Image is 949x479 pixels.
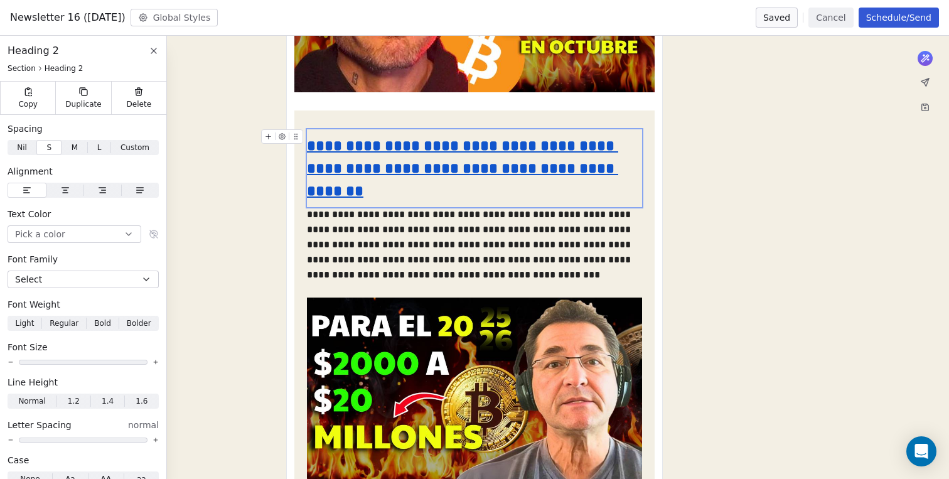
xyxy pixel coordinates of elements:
[8,454,29,466] span: Case
[18,99,38,109] span: Copy
[10,10,126,25] span: Newsletter 16 ([DATE])
[45,63,83,73] span: Heading 2
[15,273,42,286] span: Select
[808,8,853,28] button: Cancel
[128,419,159,431] span: normal
[136,396,147,407] span: 1.6
[15,318,34,329] span: Light
[906,436,936,466] div: Open Intercom Messenger
[859,8,939,28] button: Schedule/Send
[50,318,78,329] span: Regular
[8,208,51,220] span: Text Color
[68,396,80,407] span: 1.2
[94,318,111,329] span: Bold
[8,419,72,431] span: Letter Spacing
[8,165,53,178] span: Alignment
[8,253,58,266] span: Font Family
[131,9,218,26] button: Global Styles
[8,122,43,135] span: Spacing
[756,8,798,28] button: Saved
[65,99,101,109] span: Duplicate
[8,225,141,243] button: Pick a color
[8,63,36,73] span: Section
[121,142,149,153] span: Custom
[97,142,102,153] span: L
[18,396,45,407] span: Normal
[8,341,48,353] span: Font Size
[127,318,151,329] span: Bolder
[8,376,58,389] span: Line Height
[8,43,59,58] span: Heading 2
[127,99,152,109] span: Delete
[102,396,114,407] span: 1.4
[17,142,27,153] span: Nil
[8,298,60,311] span: Font Weight
[72,142,78,153] span: M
